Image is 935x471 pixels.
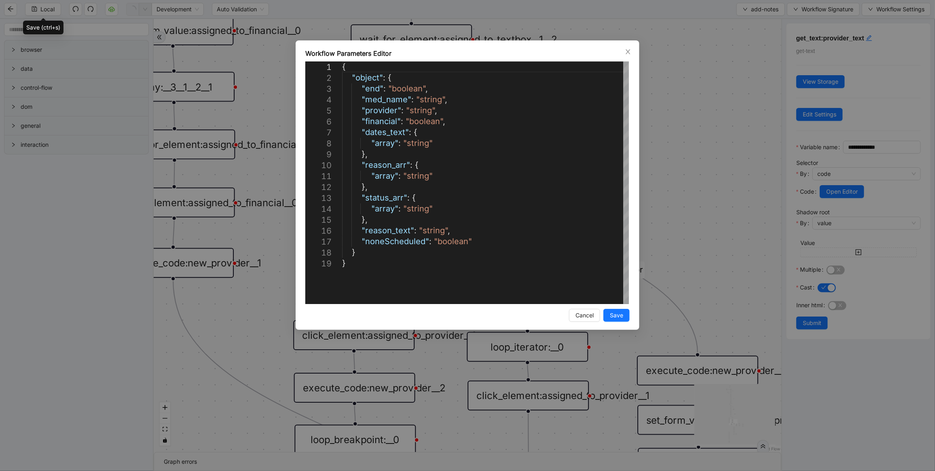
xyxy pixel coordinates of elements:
[406,106,435,115] span: "string"
[362,237,429,246] span: "noneScheduled"
[305,116,332,127] div: 6
[388,84,425,93] span: "boolean"
[443,116,445,126] span: ,
[610,311,623,320] span: Save
[383,73,385,82] span: :
[407,193,410,203] span: :
[305,62,332,73] div: 1
[445,95,447,104] span: ,
[305,127,332,138] div: 7
[352,247,355,257] span: }
[362,193,407,203] span: "status_arr"
[416,95,445,104] span: "string"
[383,84,386,93] span: :
[305,193,332,204] div: 13
[362,160,410,170] span: "reason_arr"
[342,61,343,62] textarea: Editor content;Press Alt+F1 for Accessibility Options.
[371,138,398,148] span: "array"
[575,311,594,320] span: Cancel
[305,160,332,171] div: 10
[435,106,437,115] span: ,
[403,138,433,148] span: "string"
[448,226,450,235] span: ,
[406,116,443,126] span: "boolean"
[305,73,332,84] div: 2
[410,160,412,170] span: :
[362,127,409,137] span: "dates_text"
[398,138,401,148] span: :
[419,226,448,235] span: "string"
[388,73,391,82] span: {
[305,215,332,226] div: 15
[352,73,383,82] span: "object"
[362,116,401,126] span: "financial"
[371,204,398,213] span: "array"
[305,204,332,215] div: 14
[342,258,346,268] span: }
[362,182,368,192] span: },
[425,84,428,93] span: ,
[398,204,401,213] span: :
[305,106,332,116] div: 5
[305,95,332,106] div: 4
[342,62,346,72] span: {
[362,215,368,224] span: },
[403,204,433,213] span: "string"
[362,226,414,235] span: "reason_text"
[362,106,401,115] span: "provider"
[401,106,404,115] span: :
[305,258,332,269] div: 19
[625,49,631,55] span: close
[603,309,630,322] button: Save
[305,247,332,258] div: 18
[569,309,600,322] button: Cancel
[411,95,414,104] span: :
[362,84,383,93] span: "end"
[305,182,332,193] div: 12
[371,171,398,181] span: "array"
[414,226,417,235] span: :
[305,49,630,58] div: Workflow Parameters Editor
[362,95,411,104] span: "med_name"
[434,237,472,246] span: "boolean"
[305,237,332,247] div: 17
[403,171,433,181] span: "string"
[398,171,401,181] span: :
[415,160,419,170] span: {
[412,193,416,203] span: {
[23,21,63,34] div: Save (ctrl+s)
[305,171,332,182] div: 11
[305,226,332,237] div: 16
[414,127,417,137] span: {
[624,47,632,56] button: Close
[409,127,411,137] span: :
[305,149,332,160] div: 9
[401,116,403,126] span: :
[305,84,332,95] div: 3
[305,138,332,149] div: 8
[429,237,432,246] span: :
[362,149,368,159] span: },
